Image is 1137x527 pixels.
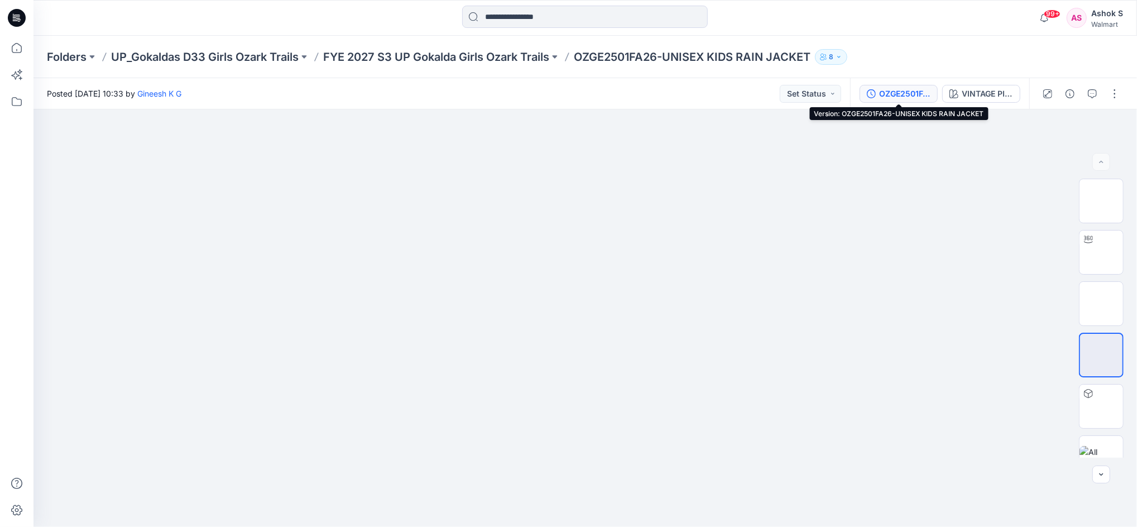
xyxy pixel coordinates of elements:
div: AS [1067,8,1087,28]
span: 99+ [1044,9,1061,18]
button: OZGE2501FA26-UNISEX KIDS RAIN JACKET [860,85,938,103]
a: Gineesh K G [137,89,181,98]
div: Walmart [1091,20,1123,28]
div: OZGE2501FA26-UNISEX KIDS RAIN JACKET [879,88,930,100]
p: 8 [829,51,833,63]
img: All colorways [1080,446,1123,469]
a: Folders [47,49,87,65]
button: 8 [815,49,847,65]
div: Ashok S [1091,7,1123,20]
a: FYE 2027 S3 UP Gokalda Girls Ozark Trails [323,49,549,65]
span: Posted [DATE] 10:33 by [47,88,181,99]
button: Details [1061,85,1079,103]
div: VINTAGE PINK [962,88,1013,100]
button: VINTAGE PINK [942,85,1020,103]
a: UP_Gokaldas D33 Girls Ozark Trails [111,49,299,65]
p: OZGE2501FA26-UNISEX KIDS RAIN JACKET [574,49,810,65]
